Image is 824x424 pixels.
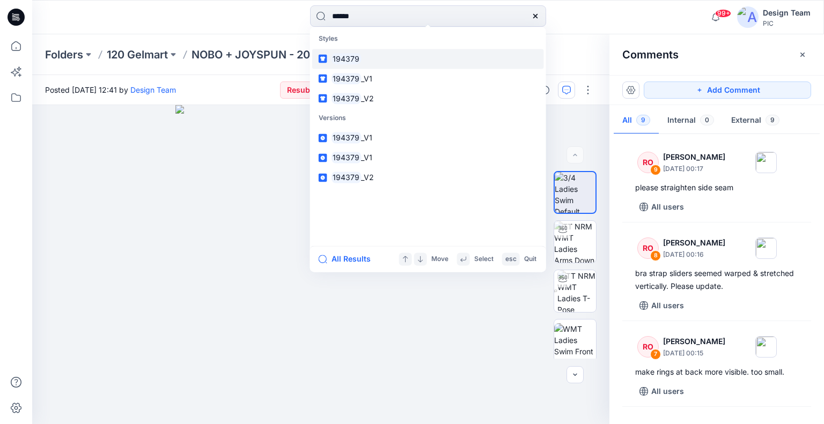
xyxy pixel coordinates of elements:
img: avatar [737,6,759,28]
a: 194379_V1 [312,69,544,88]
button: All users [635,383,688,400]
img: 3/4 Ladies Swim Default [555,172,595,213]
p: All users [651,299,684,312]
p: [PERSON_NAME] [663,151,725,163]
p: [PERSON_NAME] [663,335,725,348]
a: 194379 [312,49,544,69]
span: 0 [700,115,714,125]
a: 120 Gelmart [107,47,168,62]
img: eyJhbGciOiJIUzI1NiIsImtpZCI6IjAiLCJzbHQiOiJzZXMiLCJ0eXAiOiJKV1QifQ.eyJkYXRhIjp7InR5cGUiOiJzdG9yYW... [175,105,467,424]
p: Move [431,254,448,265]
mark: 194379 [332,72,362,85]
div: bra strap sliders seemed warped & stretched vertically. Please update. [635,267,798,293]
span: Posted [DATE] 12:41 by [45,84,176,95]
a: NOBO + JOYSPUN - 20250912_120_GC [192,47,362,62]
div: 7 [650,349,661,360]
p: [DATE] 00:16 [663,249,725,260]
div: make rings at back more visible. too small. [635,366,798,378]
div: 9 [650,165,661,175]
p: Quit [524,254,536,265]
p: Select [474,254,494,265]
p: [DATE] 00:17 [663,163,725,174]
p: All users [651,385,684,398]
mark: 194379 [332,172,362,184]
div: Design Team [763,6,811,19]
mark: 194379 [332,152,362,164]
div: please straighten side seam [635,181,798,194]
span: _V1 [361,153,372,162]
button: All users [635,297,688,314]
div: 8 [650,250,661,261]
span: _V2 [361,173,374,182]
span: _V1 [361,133,372,143]
h2: Comments [622,48,679,61]
p: Styles [312,29,544,49]
p: [PERSON_NAME] [663,236,725,249]
div: RO [637,336,659,358]
span: 9 [636,115,650,125]
a: 194379_V1 [312,148,544,168]
mark: 194379 [332,92,362,105]
a: 194379_V2 [312,168,544,188]
img: WMT Ladies Swim Front [554,323,596,357]
p: Versions [312,108,544,128]
span: 9 [766,115,779,125]
span: 99+ [715,9,731,18]
span: _V1 [361,74,372,83]
button: Internal [659,107,723,135]
mark: 194379 [332,132,362,144]
mark: 194379 [332,53,362,65]
div: RO [637,152,659,173]
button: Add Comment [644,81,811,99]
a: Design Team [130,85,176,94]
p: [DATE] 00:15 [663,348,725,359]
button: External [723,107,788,135]
span: _V2 [361,94,374,103]
img: TT NRM WMT Ladies Arms Down [554,221,596,263]
a: 194379_V1 [312,128,544,148]
button: All users [635,198,688,215]
p: All users [651,200,684,213]
img: TT NRM WMT Ladies T-Pose [557,270,596,312]
button: All [614,107,659,135]
a: 194379_V2 [312,88,544,108]
div: PIC [763,19,811,27]
a: Folders [45,47,83,62]
div: RO [637,237,659,259]
p: esc [505,254,517,265]
button: All Results [319,252,378,265]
